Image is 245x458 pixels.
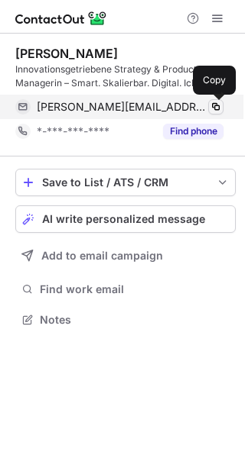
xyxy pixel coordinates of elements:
span: [PERSON_NAME][EMAIL_ADDRESS][PERSON_NAME][DOMAIN_NAME] [37,100,207,114]
button: Find work email [15,279,236,300]
button: save-profile-one-click [15,169,236,196]
span: Notes [40,313,230,327]
img: ContactOut v5.3.10 [15,9,107,27]
span: Find work email [40,282,230,296]
div: Innovationsgetriebene Strategy & Product Managerin – Smart. Skalierbar. Digital. Ich koordiniere ... [15,63,236,90]
span: Add to email campaign [41,250,163,262]
button: Add to email campaign [15,242,236,269]
button: Notes [15,309,236,331]
button: AI write personalized message [15,205,236,233]
button: Reveal Button [163,124,224,139]
span: AI write personalized message [42,213,205,225]
div: [PERSON_NAME] [15,46,118,61]
div: Save to List / ATS / CRM [42,176,209,189]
